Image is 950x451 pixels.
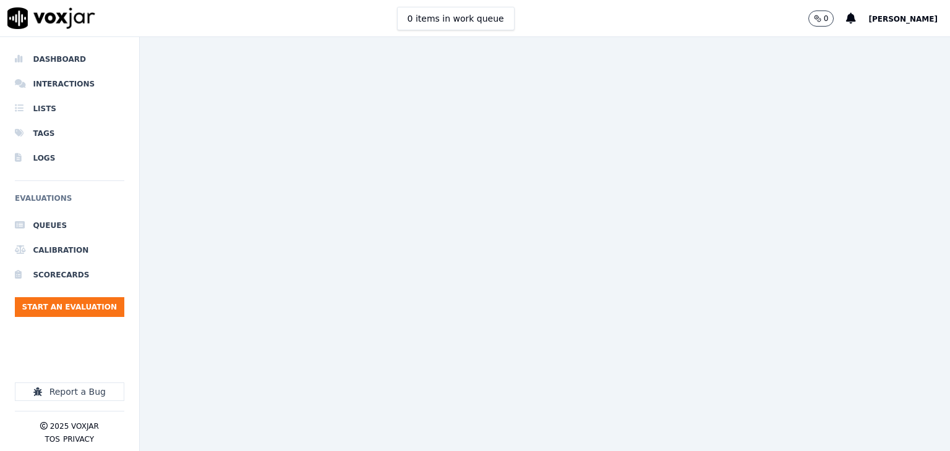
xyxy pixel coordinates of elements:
[15,382,124,401] button: Report a Bug
[15,72,124,96] a: Interactions
[50,421,99,431] p: 2025 Voxjar
[15,297,124,317] button: Start an Evaluation
[868,11,950,26] button: [PERSON_NAME]
[15,191,124,213] h6: Evaluations
[15,213,124,238] a: Queues
[7,7,95,29] img: voxjar logo
[397,7,515,30] button: 0 items in work queue
[15,146,124,171] a: Logs
[15,121,124,146] a: Tags
[45,434,60,444] button: TOS
[15,263,124,287] a: Scorecards
[63,434,94,444] button: Privacy
[15,47,124,72] a: Dashboard
[15,96,124,121] a: Lists
[15,238,124,263] a: Calibration
[824,14,829,23] p: 0
[808,11,834,27] button: 0
[868,15,938,23] span: [PERSON_NAME]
